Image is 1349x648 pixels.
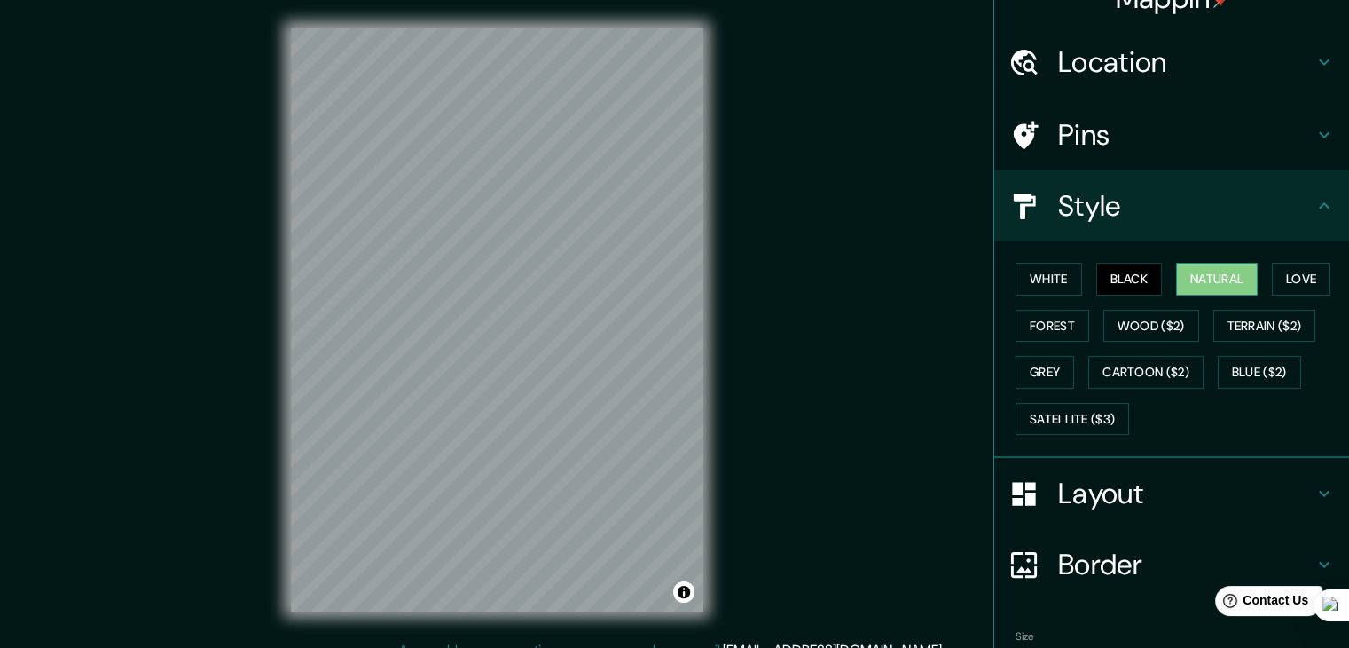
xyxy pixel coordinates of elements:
[1058,44,1314,80] h4: Location
[1058,547,1314,582] h4: Border
[1103,310,1199,343] button: Wood ($2)
[1016,356,1074,389] button: Grey
[1272,263,1330,296] button: Love
[1088,356,1204,389] button: Cartoon ($2)
[1016,403,1129,436] button: Satellite ($3)
[1176,263,1258,296] button: Natural
[1016,263,1082,296] button: White
[994,529,1349,600] div: Border
[994,27,1349,98] div: Location
[1191,579,1329,628] iframe: Help widget launcher
[1096,263,1163,296] button: Black
[1058,117,1314,153] h4: Pins
[1016,629,1034,644] label: Size
[1058,188,1314,224] h4: Style
[1218,356,1301,389] button: Blue ($2)
[994,99,1349,170] div: Pins
[994,458,1349,529] div: Layout
[291,28,703,612] canvas: Map
[1213,310,1316,343] button: Terrain ($2)
[1058,476,1314,511] h4: Layout
[1016,310,1089,343] button: Forest
[994,170,1349,241] div: Style
[673,581,694,603] button: Toggle attribution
